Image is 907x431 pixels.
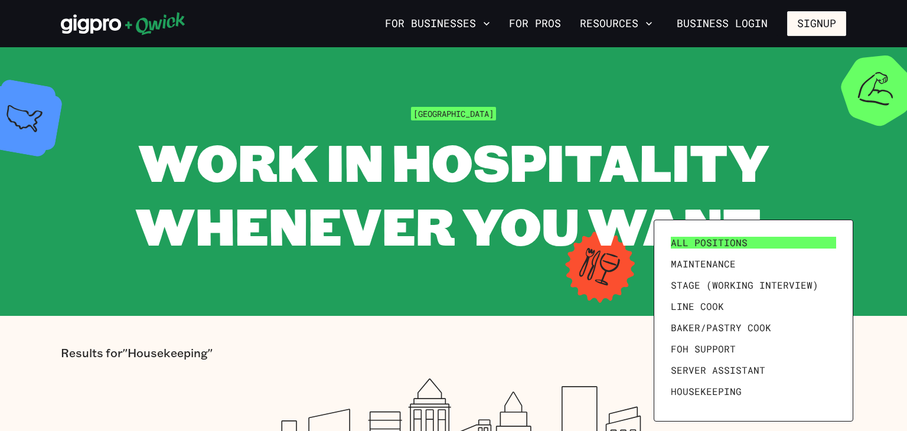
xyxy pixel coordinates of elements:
span: Line Cook [671,301,724,312]
span: All Positions [671,237,748,249]
span: Stage (working interview) [671,279,818,291]
span: FOH Support [671,343,736,355]
span: Server Assistant [671,364,765,376]
span: Housekeeping [671,386,742,397]
span: Prep Cook [671,407,724,419]
span: Baker/Pastry Cook [671,322,771,334]
span: Maintenance [671,258,736,270]
ul: Filter by position [666,232,841,409]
